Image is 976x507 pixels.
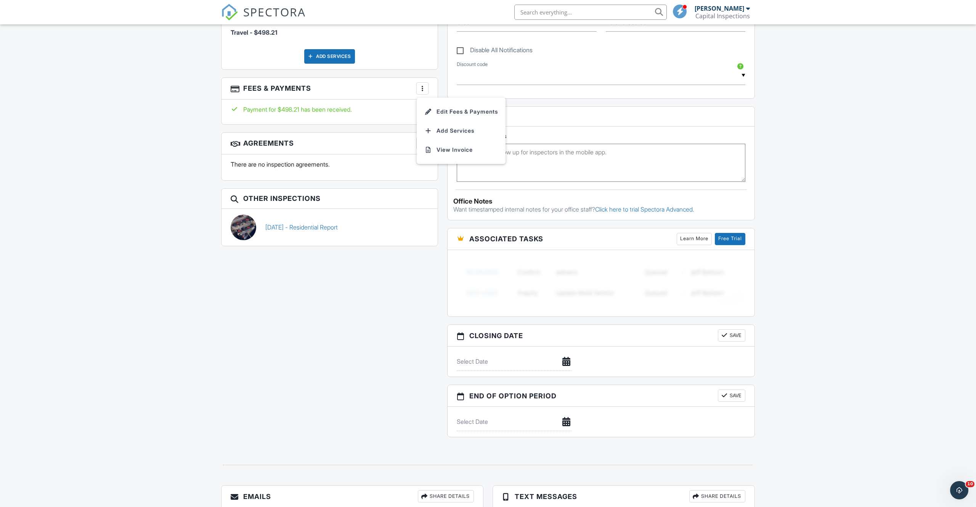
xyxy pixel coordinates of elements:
a: Learn More [677,233,712,245]
input: Select Date [457,352,571,371]
iframe: Intercom live chat [950,481,968,499]
div: Capital Inspections [695,12,750,20]
span: End of Option Period [469,391,557,401]
h3: Other Inspections [222,189,438,209]
h5: Inspector Notes [457,132,745,140]
a: Free Trial [715,233,745,245]
a: SPECTORA [221,10,306,26]
div: Office Notes [453,197,749,205]
label: Disable All Notifications [457,47,533,56]
div: Add Services [304,49,355,64]
span: Associated Tasks [469,234,543,244]
li: Service: Travel [231,14,429,43]
div: Share Details [418,490,474,502]
div: [PERSON_NAME] [695,5,744,12]
label: Discount code [457,61,488,68]
h3: Agreements [222,133,438,154]
span: Closing date [469,331,523,341]
h3: Notes [448,107,754,127]
a: [DATE] - Residential Report [265,223,338,231]
button: Save [718,329,745,342]
input: Search everything... [514,5,667,20]
span: 10 [966,481,974,487]
span: SPECTORA [243,4,306,20]
div: Share Details [689,490,745,502]
input: Select Date [457,412,571,431]
button: Save [718,390,745,402]
a: Click here to trial Spectora Advanced. [595,205,694,213]
p: There are no inspection agreements. [231,160,429,168]
img: The Best Home Inspection Software - Spectora [221,4,238,21]
div: Payment for $498.21 has been received. [231,105,429,114]
p: Want timestamped internal notes for your office staff? [453,205,749,213]
h3: Fees & Payments [222,78,438,99]
img: blurred-tasks-251b60f19c3f713f9215ee2a18cbf2105fc2d72fcd585247cf5e9ec0c957c1dd.png [457,256,745,309]
span: Travel - $498.21 [231,29,277,36]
